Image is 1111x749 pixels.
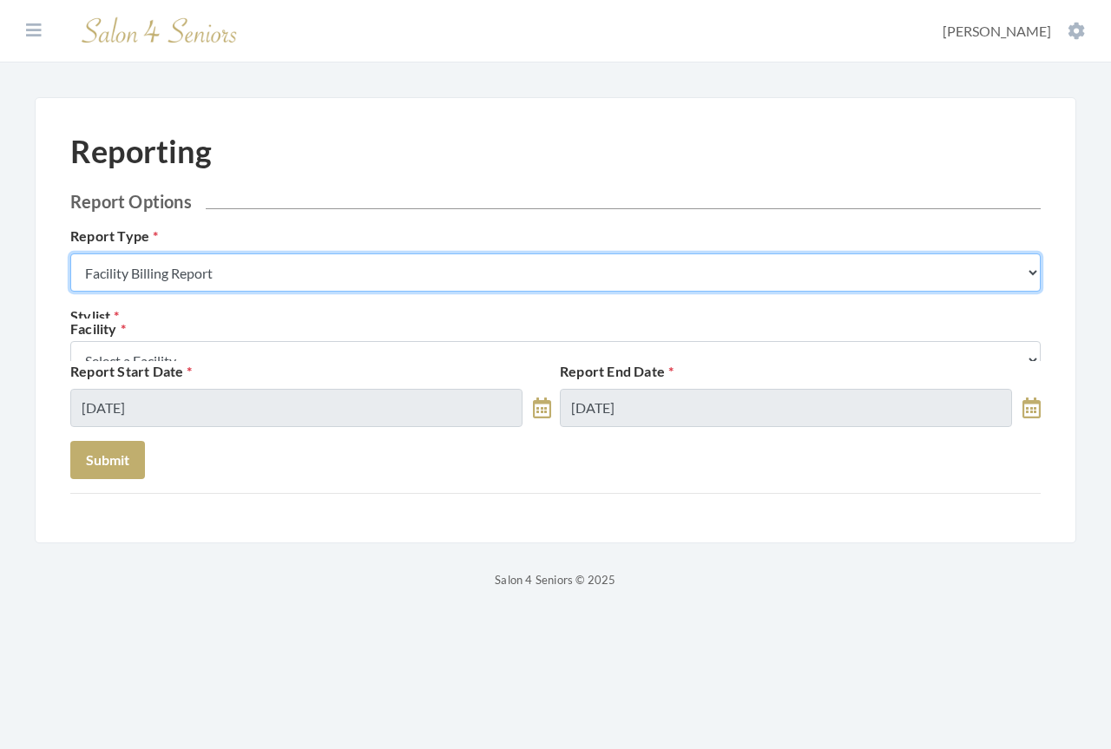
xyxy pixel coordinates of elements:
[560,389,1012,427] input: Select Date
[1022,389,1041,427] a: toggle
[70,226,158,246] label: Report Type
[70,389,523,427] input: Select Date
[937,22,1090,41] button: [PERSON_NAME]
[70,441,145,479] button: Submit
[533,389,551,427] a: toggle
[943,23,1051,39] span: [PERSON_NAME]
[70,133,212,170] h1: Reporting
[35,569,1076,590] p: Salon 4 Seniors © 2025
[70,191,1041,212] h2: Report Options
[70,319,126,339] label: Facility
[560,361,674,382] label: Report End Date
[73,10,247,51] img: Salon 4 Seniors
[70,361,193,382] label: Report Start Date
[70,306,120,326] label: Stylist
